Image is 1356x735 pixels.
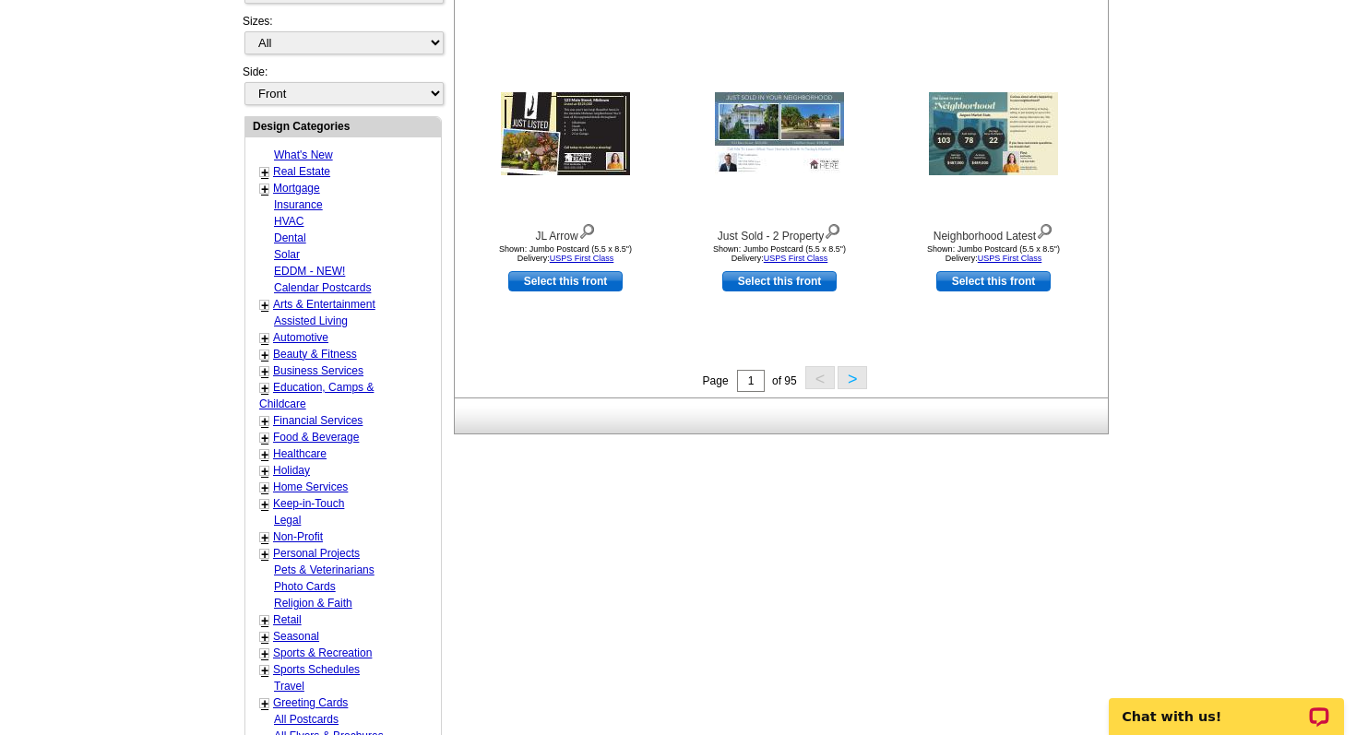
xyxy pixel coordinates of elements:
a: + [261,646,268,661]
a: + [261,530,268,545]
a: + [261,381,268,396]
div: Just Sold - 2 Property [678,219,881,244]
a: Healthcare [273,447,327,460]
button: < [805,366,835,389]
a: + [261,348,268,362]
a: + [261,497,268,512]
a: Business Services [273,364,363,377]
a: Religion & Faith [274,597,352,610]
a: Solar [274,248,300,261]
a: + [261,331,268,346]
a: Holiday [273,464,310,477]
a: + [261,547,268,562]
a: + [261,447,268,462]
a: Insurance [274,198,323,211]
a: + [261,414,268,429]
a: USPS First Class [550,254,614,263]
a: Keep-in-Touch [273,497,344,510]
a: use this design [936,271,1051,291]
a: Beauty & Fitness [273,348,357,361]
a: What's New [274,148,333,161]
a: + [261,613,268,628]
a: use this design [508,271,623,291]
div: Shown: Jumbo Postcard (5.5 x 8.5") Delivery: [678,244,881,263]
a: Seasonal [273,630,319,643]
a: + [261,663,268,678]
img: JL Arrow [501,92,630,175]
div: Shown: Jumbo Postcard (5.5 x 8.5") Delivery: [892,244,1095,263]
a: + [261,696,268,711]
div: Sizes: [243,13,442,64]
a: Assisted Living [274,314,348,327]
a: use this design [722,271,837,291]
div: Side: [243,64,442,107]
img: view design details [1036,219,1053,240]
img: view design details [824,219,841,240]
a: USPS First Class [978,254,1042,263]
a: USPS First Class [764,254,828,263]
a: + [261,165,268,180]
a: Mortgage [273,182,320,195]
a: + [261,630,268,645]
a: Retail [273,613,302,626]
div: JL Arrow [464,219,667,244]
a: HVAC [274,215,303,228]
a: Greeting Cards [273,696,348,709]
a: Sports & Recreation [273,646,372,659]
div: Design Categories [245,117,441,135]
img: view design details [578,219,596,240]
a: Personal Projects [273,547,360,560]
img: Neighborhood Latest [929,92,1058,175]
a: + [261,480,268,495]
a: EDDM - NEW! [274,265,345,278]
a: Financial Services [273,414,363,427]
a: Real Estate [273,165,330,178]
a: + [261,182,268,196]
a: + [261,298,268,313]
a: Automotive [273,331,328,344]
a: + [261,431,268,445]
a: Arts & Entertainment [273,298,375,311]
img: Just Sold - 2 Property [715,92,844,175]
a: Sports Schedules [273,663,360,676]
div: Shown: Jumbo Postcard (5.5 x 8.5") Delivery: [464,244,667,263]
a: Travel [274,680,304,693]
a: Education, Camps & Childcare [259,381,374,410]
a: Non-Profit [273,530,323,543]
a: All Postcards [274,713,339,726]
span: of 95 [772,374,797,387]
a: + [261,364,268,379]
a: Pets & Veterinarians [274,563,375,576]
div: Neighborhood Latest [892,219,1095,244]
a: Calendar Postcards [274,281,371,294]
a: Food & Beverage [273,431,359,444]
a: Dental [274,231,306,244]
iframe: LiveChat chat widget [1097,677,1356,735]
a: Legal [274,514,301,527]
a: Photo Cards [274,580,336,593]
button: > [838,366,867,389]
span: Page [703,374,729,387]
a: + [261,464,268,479]
a: Home Services [273,480,348,493]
